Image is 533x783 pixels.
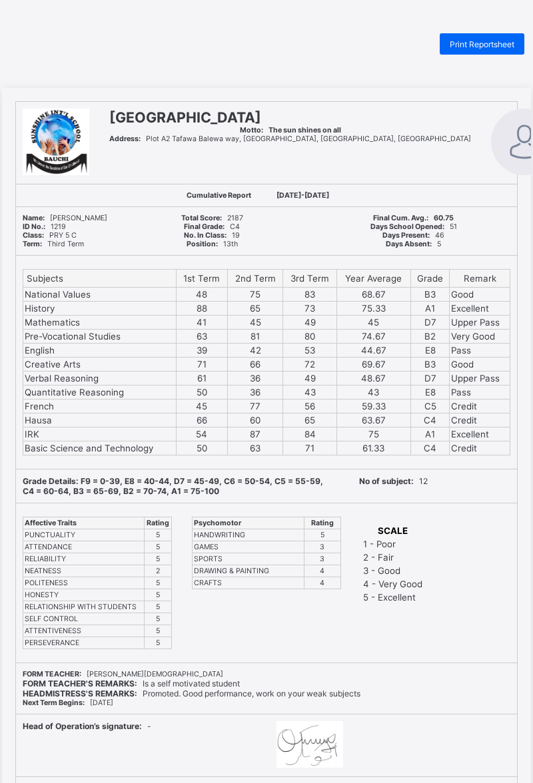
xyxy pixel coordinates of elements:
td: 42 [227,344,283,358]
th: Psychomotor [193,517,304,529]
th: Remark [450,270,510,288]
td: RELIABILITY [23,553,145,565]
span: 12 [359,476,428,486]
td: 87 [227,427,283,441]
td: 41 [177,316,228,330]
td: 39 [177,344,228,358]
span: 13th [187,240,238,248]
span: C4 [184,222,240,231]
span: Promoted. Good performance, work on your weak subjects [23,688,360,698]
td: 66 [177,413,228,427]
th: Subjects [23,270,177,288]
td: SPORTS [193,553,304,565]
td: 66 [227,358,283,372]
td: IRK [23,427,177,441]
td: 65 [283,413,336,427]
b: HEADMISTRESS'S REMARKS: [23,688,137,698]
th: Affective Traits [23,517,145,529]
td: 5 [144,625,171,637]
span: [GEOGRAPHIC_DATA] [109,109,261,126]
span: 1219 [23,222,66,231]
td: DRAWING & PAINTING [193,565,304,577]
td: 2 - Fair [362,551,423,563]
td: C4 [411,441,450,455]
span: [DATE] [23,698,113,707]
b: Final Grade: [184,222,225,231]
span: 5 [386,240,441,248]
td: Basic Science and Technology [23,441,177,455]
td: 43 [336,386,411,399]
td: Creative Arts [23,358,177,372]
td: 61.33 [336,441,411,455]
th: 3rd Term [283,270,336,288]
td: Verbal Reasoning [23,372,177,386]
span: Plot A2 Tafawa Balewa way, [GEOGRAPHIC_DATA], [GEOGRAPHIC_DATA], [GEOGRAPHIC_DATA] [109,134,471,143]
td: National Values [23,288,177,302]
span: 19 [184,231,240,240]
td: 69.67 [336,358,411,372]
td: Excellent [450,427,510,441]
td: 5 [144,601,171,613]
td: 3 [304,541,340,553]
th: 1st Term [177,270,228,288]
td: 43 [283,386,336,399]
td: 5 [144,529,171,541]
td: 5 [304,529,340,541]
b: Address: [109,134,141,143]
b: Days Absent: [386,240,432,248]
td: 49 [283,316,336,330]
td: SELF CONTROL [23,613,145,625]
td: Credit [450,413,510,427]
b: No. In Class: [184,231,227,240]
span: Third Term [23,240,84,248]
td: 63.67 [336,413,411,427]
span: 2187 [181,214,243,222]
td: English [23,344,177,358]
td: 75 [336,427,411,441]
th: SCALE [362,525,423,537]
td: 5 [144,553,171,565]
span: 60.75 [373,214,454,222]
td: PUNCTUALITY [23,529,145,541]
td: 50 [177,386,228,399]
td: Credit [450,399,510,413]
th: Rating [304,517,340,529]
td: 45 [336,316,411,330]
td: 88 [177,302,228,316]
td: 63 [227,441,283,455]
td: Pass [450,386,510,399]
th: Rating [144,517,171,529]
b: Grade Details: F9 = 0-39, E8 = 40-44, D7 = 45-49, C6 = 50-54, C5 = 55-59, C4 = 60-64, B3 = 65-69,... [23,476,323,496]
b: ID No.: [23,222,45,231]
td: 45 [177,399,228,413]
td: 5 [144,613,171,625]
span: [PERSON_NAME][DEMOGRAPHIC_DATA] [23,670,223,678]
td: 48 [177,288,228,302]
b: Head of Operation’s signature: [23,721,142,731]
td: Good [450,358,510,372]
td: 45 [227,316,283,330]
td: ATTENDANCE [23,541,145,553]
span: - [23,721,151,731]
b: FORM TEACHER'S REMARKS: [23,678,137,688]
b: Motto: [240,126,263,134]
b: Name: [23,214,45,222]
td: 4 [304,577,340,589]
td: 77 [227,399,283,413]
td: 3 [304,553,340,565]
td: 2 [144,565,171,577]
b: Days School Opened: [370,222,444,231]
td: 5 - Excellent [362,591,423,603]
th: Grade [411,270,450,288]
td: 4 [304,565,340,577]
span: Print Reportsheet [450,39,514,49]
b: Cumulative Report [187,191,251,200]
td: Pass [450,344,510,358]
td: A1 [411,427,450,441]
td: 5 [144,541,171,553]
td: POLITENESS [23,577,145,589]
b: Final Cum. Avg.: [373,214,428,222]
td: 61 [177,372,228,386]
td: B2 [411,330,450,344]
td: 81 [227,330,283,344]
